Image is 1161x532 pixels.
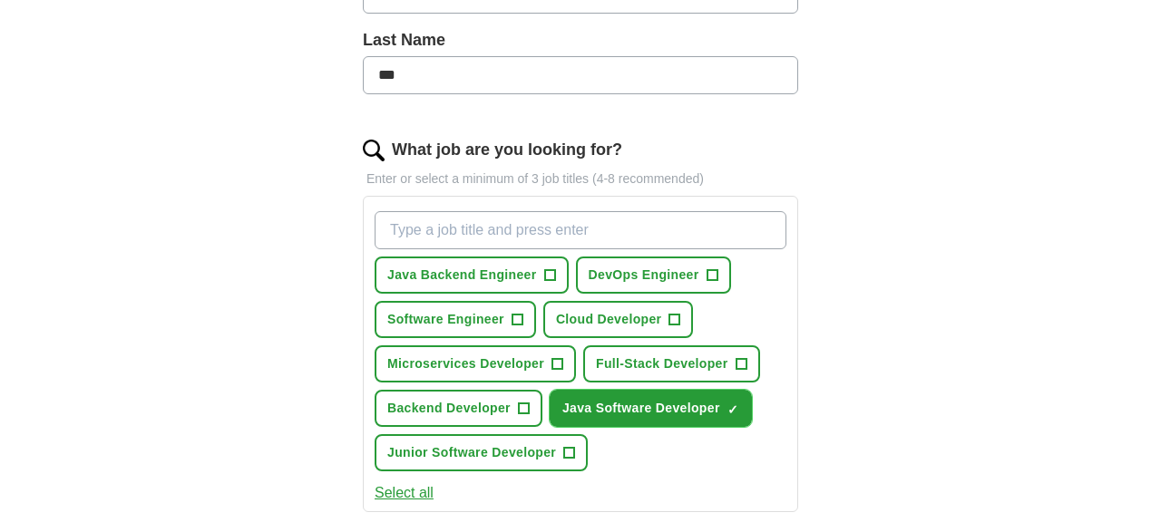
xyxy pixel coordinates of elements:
p: Enter or select a minimum of 3 job titles (4-8 recommended) [363,169,798,189]
button: Junior Software Developer [375,434,588,471]
button: Java Software Developer✓ [550,390,752,427]
button: Java Backend Engineer [375,256,569,294]
input: Type a job title and press enter [375,211,786,249]
span: DevOps Engineer [589,266,699,285]
span: ✓ [727,402,738,417]
span: Backend Developer [387,399,511,418]
span: Java Backend Engineer [387,266,537,285]
button: Software Engineer [375,301,536,338]
button: Microservices Developer [375,345,576,382]
span: Java Software Developer [562,399,720,418]
span: Microservices Developer [387,354,544,373]
label: What job are you looking for? [392,138,622,162]
button: Full-Stack Developer [583,345,760,382]
button: Select all [375,482,434,504]
button: Backend Developer [375,390,542,427]
button: Cloud Developer [543,301,694,338]
span: Junior Software Developer [387,443,556,462]
span: Software Engineer [387,310,504,329]
img: search.png [363,140,385,161]
label: Last Name [363,28,798,53]
span: Full-Stack Developer [596,354,728,373]
span: Cloud Developer [556,310,662,329]
button: DevOps Engineer [576,256,731,294]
